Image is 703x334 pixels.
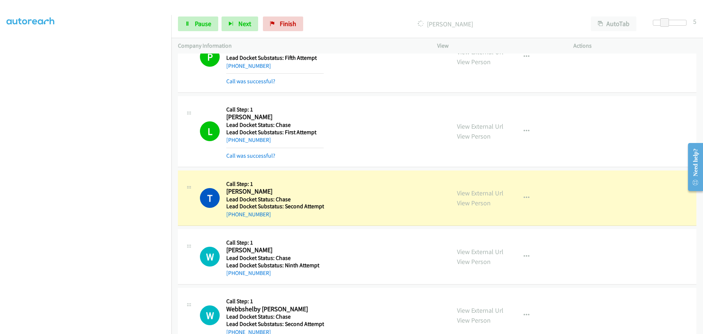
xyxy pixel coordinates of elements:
[226,211,271,218] a: [PHONE_NUMBER]
[200,305,220,325] h1: W
[457,132,491,140] a: View Person
[195,19,211,28] span: Pause
[591,16,636,31] button: AutoTab
[226,196,324,203] h5: Lead Docket Status: Chase
[226,62,271,69] a: [PHONE_NUMBER]
[693,16,696,26] div: 5
[226,180,324,188] h5: Call Step: 1
[457,257,491,266] a: View Person
[200,47,220,67] h1: P
[457,247,503,256] a: View External Url
[222,16,258,31] button: Next
[226,152,275,159] a: Call was successful?
[457,58,491,66] a: View Person
[226,136,271,143] a: [PHONE_NUMBER]
[200,121,220,141] h1: L
[457,189,503,197] a: View External Url
[178,41,424,50] p: Company Information
[457,316,491,324] a: View Person
[226,78,275,85] a: Call was successful?
[457,199,491,207] a: View Person
[226,305,324,313] h2: Webbshelby [PERSON_NAME]
[226,106,324,113] h5: Call Step: 1
[178,16,218,31] a: Pause
[226,121,324,129] h5: Lead Docket Status: Chase
[226,246,324,254] h2: [PERSON_NAME]
[200,247,220,267] h1: W
[226,239,324,246] h5: Call Step: 1
[313,19,578,29] p: [PERSON_NAME]
[200,247,220,267] div: The call is yet to be attempted
[226,113,324,121] h2: [PERSON_NAME]
[200,305,220,325] div: The call is yet to be attempted
[226,269,271,276] a: [PHONE_NUMBER]
[457,306,503,315] a: View External Url
[226,262,324,269] h5: Lead Docket Substatus: Ninth Attempt
[457,122,503,131] a: View External Url
[226,298,324,305] h5: Call Step: 1
[573,41,696,50] p: Actions
[226,313,324,320] h5: Lead Docket Status: Chase
[682,138,703,196] iframe: Resource Center
[280,19,296,28] span: Finish
[263,16,303,31] a: Finish
[200,188,220,208] h1: T
[226,187,324,196] h2: [PERSON_NAME]
[238,19,251,28] span: Next
[437,41,560,50] p: View
[226,203,324,210] h5: Lead Docket Substatus: Second Attempt
[226,129,324,136] h5: Lead Docket Substatus: First Attempt
[226,54,324,62] h5: Lead Docket Substatus: Fifth Attempt
[226,320,324,328] h5: Lead Docket Substatus: Second Attempt
[226,254,324,262] h5: Lead Docket Status: Chase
